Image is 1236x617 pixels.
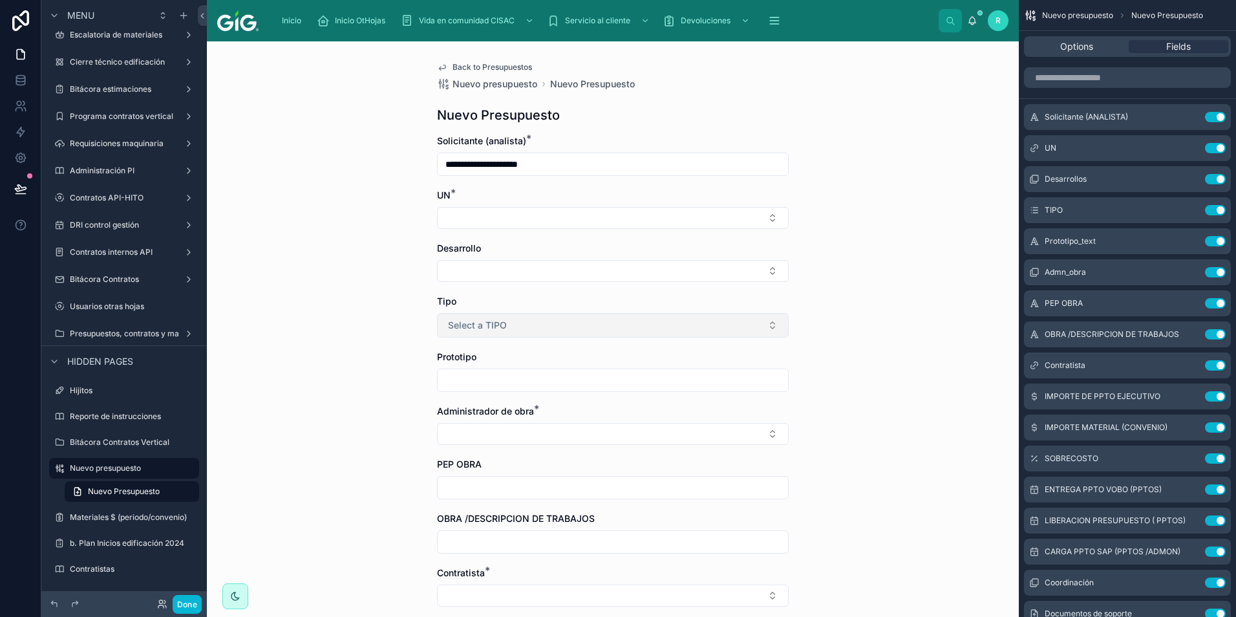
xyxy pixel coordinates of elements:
[1045,267,1086,277] span: Admn_obra
[70,538,197,548] label: b. Plan Inicios edificación 2024
[70,301,197,312] label: Usuarios otras hojas
[397,9,540,32] a: Vida en comunidad CISAC
[437,243,481,254] span: Desarrollo
[70,30,178,40] label: Escalatoria de materiales
[1045,174,1087,184] span: Desarrollos
[437,189,451,200] span: UN
[49,188,199,208] a: Contratos API-HITO
[70,385,197,396] label: Hijitos
[70,220,178,230] label: DRI control gestión
[437,207,789,229] button: Select Button
[282,16,301,26] span: Inicio
[448,319,507,332] span: Select a TIPO
[1042,10,1113,21] span: Nuevo presupuesto
[70,84,178,94] label: Bitácora estimaciones
[996,16,1001,26] span: R
[419,16,515,26] span: Vida en comunidad CISAC
[437,296,456,307] span: Tipo
[1045,547,1180,557] span: CARGA PPTO SAP (PPTOS /ADMON)
[437,78,537,91] a: Nuevo presupuesto
[565,16,630,26] span: Servicio al cliente
[49,406,199,427] a: Reporte de instrucciones
[70,274,178,285] label: Bitácora Contratos
[1060,40,1093,53] span: Options
[70,463,191,473] label: Nuevo presupuesto
[1045,236,1096,246] span: Prototipo_text
[1045,578,1094,588] span: Coordinación
[88,486,160,497] span: Nuevo Presupuesto
[437,423,789,445] button: Select Button
[67,9,94,22] span: Menu
[1045,329,1179,340] span: OBRA /DESCRIPCION DE TRABAJOS
[437,406,534,417] span: Administrador de obra
[70,138,178,149] label: Requisiciones maquinaria
[437,567,485,578] span: Contratista
[437,459,482,470] span: PEP OBRA
[437,513,595,524] span: OBRA /DESCRIPCION DE TRABAJOS
[437,585,789,607] button: Select Button
[70,564,197,574] label: Contratistas
[70,437,197,448] label: Bitácora Contratos Vertical
[453,78,537,91] span: Nuevo presupuesto
[49,432,199,453] a: Bitácora Contratos Vertical
[437,313,789,338] button: Select Button
[269,6,939,35] div: scrollable content
[49,52,199,72] a: Cierre técnico edificación
[1045,515,1186,526] span: LIBERACION PRESUPUESTO ( PPTOS)
[49,533,199,554] a: b. Plan Inicios edificación 2024
[543,9,656,32] a: Servicio al cliente
[453,62,532,72] span: Back to Presupuestos
[65,481,199,502] a: Nuevo Presupuesto
[49,507,199,528] a: Materiales $ (periodo/convenio)
[1045,298,1083,308] span: PEP OBRA
[1045,453,1098,464] span: SOBRECOSTO
[437,260,789,282] button: Select Button
[1045,422,1167,433] span: IMPORTE MATERIAL (CONVENIO)
[70,247,178,257] label: Contratos internos API
[49,106,199,127] a: Programa contratos vertical
[70,193,178,203] label: Contratos API-HITO
[681,16,730,26] span: Devoluciones
[49,323,199,344] a: Presupuestos, contratos y materiales
[1166,40,1191,53] span: Fields
[1045,484,1162,495] span: ENTREGA PPTO VOBO (PPTOS)
[49,25,199,45] a: Escalatoria de materiales
[217,10,259,31] img: App logo
[437,135,526,146] span: Solicitante (analista)
[49,242,199,263] a: Contratos internos API
[335,16,385,26] span: Inicio OtHojas
[1045,391,1160,402] span: IMPORTE DE PPTO EJECUTIVO
[1131,10,1203,21] span: Nuevo Presupuesto
[1045,205,1063,215] span: TIPO
[49,133,199,154] a: Requisiciones maquinaria
[313,9,394,32] a: Inicio OtHojas
[49,559,199,579] a: Contratistas
[437,106,560,124] h1: Nuevo Presupuesto
[67,355,133,368] span: Hidden pages
[49,380,199,401] a: Hijitos
[1045,112,1128,122] span: Solicitante (ANALISTA)
[173,595,202,614] button: Done
[49,458,199,479] a: Nuevo presupuesto
[70,57,178,67] label: Cierre técnico edificación
[49,215,199,235] a: DRI control gestión
[49,296,199,317] a: Usuarios otras hojas
[49,79,199,100] a: Bitácora estimaciones
[437,351,476,362] span: Prototipo
[659,9,756,32] a: Devoluciones
[49,269,199,290] a: Bitácora Contratos
[70,166,178,176] label: Administración PI
[49,160,199,181] a: Administración PI
[1045,360,1085,371] span: Contratista
[1045,143,1056,153] span: UN
[70,512,197,523] label: Materiales $ (periodo/convenio)
[70,411,197,422] label: Reporte de instrucciones
[70,111,178,122] label: Programa contratos vertical
[550,78,635,91] a: Nuevo Presupuesto
[437,62,532,72] a: Back to Presupuestos
[70,329,206,339] label: Presupuestos, contratos y materiales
